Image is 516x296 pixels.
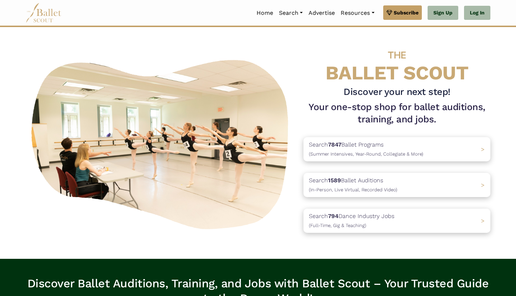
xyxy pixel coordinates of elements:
p: Search Dance Industry Jobs [309,212,394,230]
a: Log In [464,6,490,20]
a: Search [276,5,306,21]
span: (Full-Time, Gig & Teaching) [309,223,366,228]
h3: Discover your next step! [303,86,490,98]
a: Resources [338,5,377,21]
span: > [481,182,485,188]
a: Sign Up [428,6,458,20]
a: Home [254,5,276,21]
a: Search7847Ballet Programs(Summer Intensives, Year-Round, Collegiate & More)> [303,137,490,161]
p: Search Ballet Programs [309,140,423,158]
span: THE [388,49,406,61]
b: 7847 [328,141,341,148]
a: Subscribe [383,5,422,20]
span: (Summer Intensives, Year-Round, Collegiate & More) [309,151,423,157]
h4: BALLET SCOUT [303,42,490,83]
img: gem.svg [386,9,392,17]
a: Search1589Ballet Auditions(In-Person, Live Virtual, Recorded Video) > [303,173,490,197]
img: A group of ballerinas talking to each other in a ballet studio [26,52,298,234]
span: Subscribe [394,9,419,17]
span: > [481,217,485,224]
p: Search Ballet Auditions [309,176,397,194]
h1: Your one-stop shop for ballet auditions, training, and jobs. [303,101,490,126]
span: > [481,146,485,153]
b: 1589 [328,177,341,184]
a: Advertise [306,5,338,21]
span: (In-Person, Live Virtual, Recorded Video) [309,187,397,192]
a: Search794Dance Industry Jobs(Full-Time, Gig & Teaching) > [303,209,490,233]
b: 794 [328,213,338,219]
